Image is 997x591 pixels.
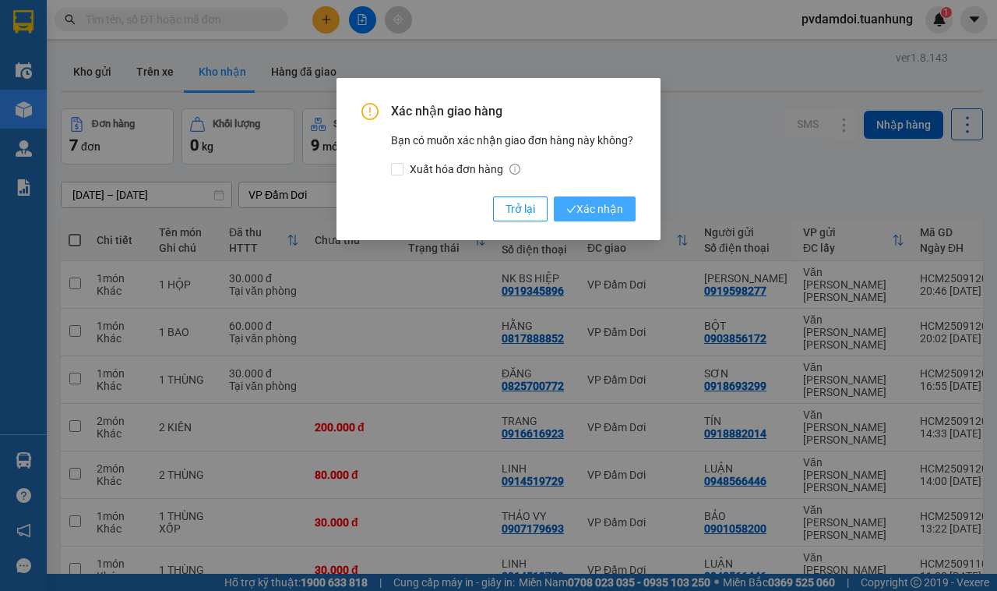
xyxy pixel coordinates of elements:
div: Bạn có muốn xác nhận giao đơn hàng này không? [391,132,636,178]
button: Trở lại [493,196,548,221]
span: info-circle [509,164,520,175]
span: check [566,204,576,214]
button: checkXác nhận [554,196,636,221]
span: Trở lại [506,200,535,218]
span: exclamation-circle [361,103,379,120]
span: Xác nhận [566,200,623,218]
span: Xác nhận giao hàng [391,103,636,120]
span: Xuất hóa đơn hàng [403,161,527,178]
